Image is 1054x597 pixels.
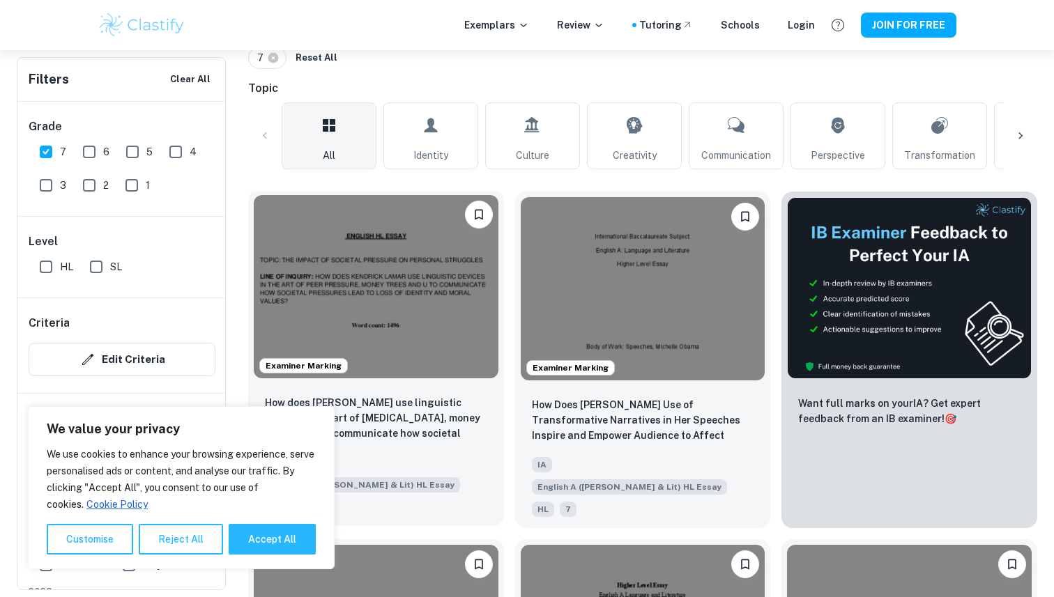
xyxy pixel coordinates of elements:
button: Edit Criteria [29,343,215,376]
h6: Topic [248,80,1037,97]
button: Reject All [139,524,223,555]
a: Tutoring [639,17,693,33]
button: Please log in to bookmark exemplars [465,550,493,578]
p: Want full marks on your IA ? Get expert feedback from an IB examiner! [798,396,1021,426]
img: English A (Lang & Lit) HL Essay IA example thumbnail: How Does Michelle Obama’s Use of Transfo [521,197,765,380]
span: HL [60,259,73,274]
button: Clear All [167,69,214,90]
span: English A ([PERSON_NAME] & Lit) HL Essay [265,477,460,493]
p: Review [557,17,604,33]
a: Login [788,17,815,33]
button: Reset All [292,47,341,68]
span: Creativity [613,148,657,163]
span: English A ([PERSON_NAME] & Lit) HL Essay [532,479,727,495]
img: Clastify logo [98,11,186,39]
span: Culture [516,148,549,163]
span: HL [532,502,554,517]
span: All [323,148,335,163]
h6: Level [29,233,215,250]
h6: Filters [29,70,69,89]
span: Perspective [811,148,865,163]
span: 5 [146,144,153,160]
span: 6 [103,144,109,160]
p: How does Kendrick Lamar use linguistic devices in the art of peer pressure, money trees and u to ... [265,395,487,442]
span: 3 [60,178,66,193]
a: Cookie Policy [86,498,148,511]
span: Communication [701,148,771,163]
span: Examiner Marking [527,362,614,374]
span: Identity [413,148,448,163]
span: 2 [103,178,109,193]
div: 7 [248,47,287,69]
span: SL [110,259,122,274]
div: We value your privacy [28,406,335,569]
span: 🎯 [945,413,956,424]
a: Examiner MarkingPlease log in to bookmark exemplarsHow Does Michelle Obama’s Use of Transformativ... [515,192,771,528]
p: How Does Michelle Obama’s Use of Transformative Narratives in Her Speeches Inspire and Empower Au... [532,397,754,444]
span: Examiner Marking [260,359,347,372]
a: Examiner MarkingPlease log in to bookmark exemplarsHow does Kendrick Lamar use linguistic devices... [248,192,504,528]
button: Customise [47,524,133,555]
button: Please log in to bookmark exemplars [998,550,1026,578]
a: ThumbnailWant full marks on yourIA? Get expert feedback from an IB examiner! [781,192,1037,528]
button: Please log in to bookmark exemplars [465,201,493,228]
span: 7 [60,144,66,160]
span: 2023 [29,584,215,597]
span: 1 [146,178,150,193]
img: Thumbnail [787,197,1032,379]
h6: Grade [29,118,215,135]
img: English A (Lang & Lit) HL Essay IA example thumbnail: How does Kendrick Lamar use linguistic d [254,195,498,378]
button: Please log in to bookmark exemplars [731,550,759,578]
button: Accept All [229,524,316,555]
p: Exemplars [464,17,529,33]
span: 7 [257,50,270,65]
p: We use cookies to enhance your browsing experience, serve personalised ads or content, and analys... [47,446,316,513]
span: 7 [560,502,576,517]
button: Help and Feedback [826,13,850,37]
span: 4 [190,144,197,160]
button: JOIN FOR FREE [861,13,956,38]
a: Schools [721,17,760,33]
span: IA [532,457,552,472]
span: Transformation [904,148,975,163]
h6: Criteria [29,315,70,332]
p: We value your privacy [47,421,316,437]
button: Please log in to bookmark exemplars [731,203,759,231]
